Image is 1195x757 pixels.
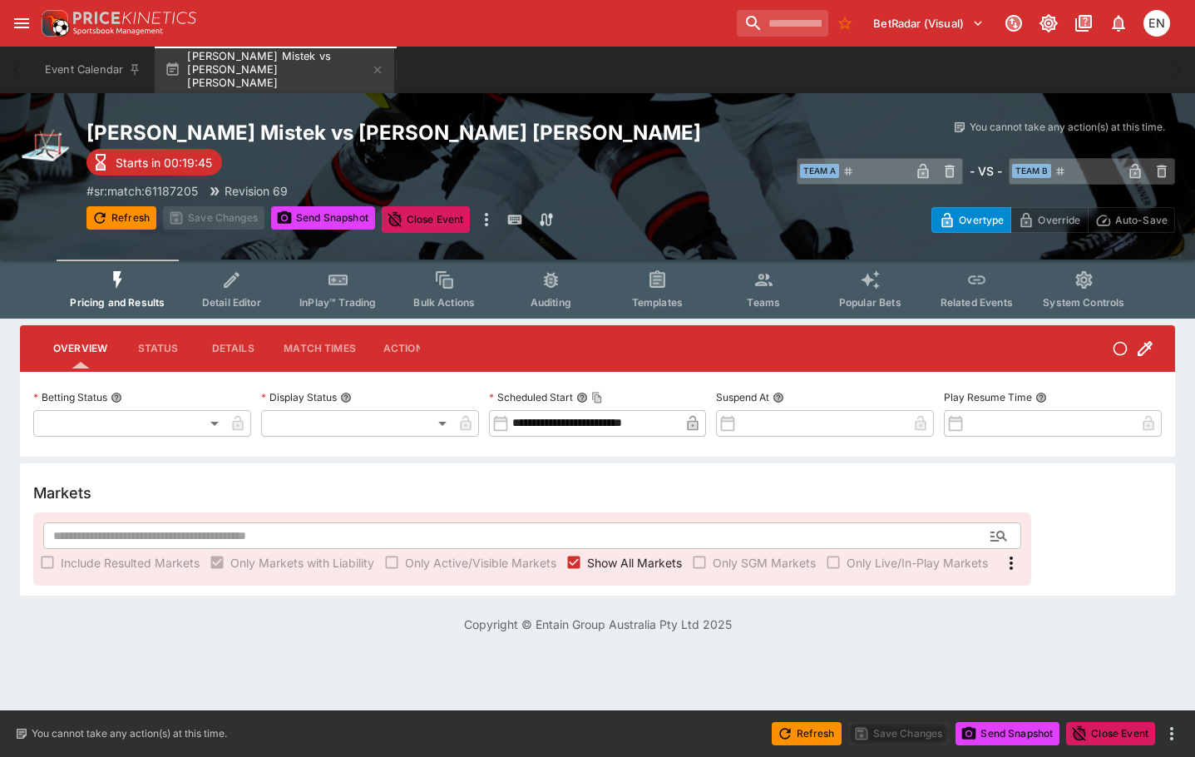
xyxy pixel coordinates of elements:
[1088,207,1175,233] button: Auto-Save
[73,27,163,35] img: Sportsbook Management
[1012,164,1051,178] span: Team B
[970,162,1002,180] h6: - VS -
[299,296,376,309] span: InPlay™ Trading
[32,726,227,741] p: You cannot take any action(s) at this time.
[1035,392,1047,403] button: Play Resume Time
[944,390,1032,404] p: Play Resume Time
[956,722,1059,745] button: Send Snapshot
[531,296,571,309] span: Auditing
[737,10,828,37] input: search
[35,47,151,93] button: Event Calendar
[1043,296,1124,309] span: System Controls
[195,329,270,369] button: Details
[959,211,1004,229] p: Overtype
[970,120,1165,135] p: You cannot take any action(s) at this time.
[155,47,394,93] button: [PERSON_NAME] Mistek vs [PERSON_NAME] [PERSON_NAME]
[382,206,471,233] button: Close Event
[713,554,816,571] span: Only SGM Markets
[57,260,1138,319] div: Event type filters
[1104,8,1133,38] button: Notifications
[832,10,858,37] button: No Bookmarks
[999,8,1029,38] button: Connected to PK
[477,206,496,233] button: more
[413,296,475,309] span: Bulk Actions
[1069,8,1099,38] button: Documentation
[40,329,121,369] button: Overview
[591,392,603,403] button: Copy To Clipboard
[747,296,780,309] span: Teams
[576,392,588,403] button: Scheduled StartCopy To Clipboard
[86,206,156,230] button: Refresh
[1001,553,1021,573] svg: More
[1066,722,1155,745] button: Close Event
[931,207,1175,233] div: Start From
[405,554,556,571] span: Only Active/Visible Markets
[773,392,784,403] button: Suspend At
[261,390,337,404] p: Display Status
[116,154,212,171] p: Starts in 00:19:45
[772,722,842,745] button: Refresh
[1115,211,1168,229] p: Auto-Save
[489,390,573,404] p: Scheduled Start
[847,554,988,571] span: Only Live/In-Play Markets
[270,329,369,369] button: Match Times
[271,206,375,230] button: Send Snapshot
[86,182,198,200] p: Copy To Clipboard
[632,296,683,309] span: Templates
[20,120,73,173] img: ice_hockey.png
[1010,207,1088,233] button: Override
[37,7,70,40] img: PriceKinetics Logo
[70,296,165,309] span: Pricing and Results
[1038,211,1080,229] p: Override
[225,182,288,200] p: Revision 69
[1143,10,1170,37] div: Eamon Nunn
[61,554,200,571] span: Include Resulted Markets
[931,207,1011,233] button: Overtype
[202,296,261,309] span: Detail Editor
[1138,5,1175,42] button: Eamon Nunn
[369,329,444,369] button: Actions
[86,120,722,146] h2: Copy To Clipboard
[33,483,91,502] h5: Markets
[73,12,196,24] img: PriceKinetics
[1162,724,1182,744] button: more
[800,164,839,178] span: Team A
[340,392,352,403] button: Display Status
[941,296,1013,309] span: Related Events
[230,554,374,571] span: Only Markets with Liability
[1034,8,1064,38] button: Toggle light/dark mode
[121,329,195,369] button: Status
[839,296,901,309] span: Popular Bets
[7,8,37,38] button: open drawer
[984,521,1014,551] button: Open
[863,10,994,37] button: Select Tenant
[587,554,682,571] span: Show All Markets
[716,390,769,404] p: Suspend At
[111,392,122,403] button: Betting Status
[33,390,107,404] p: Betting Status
